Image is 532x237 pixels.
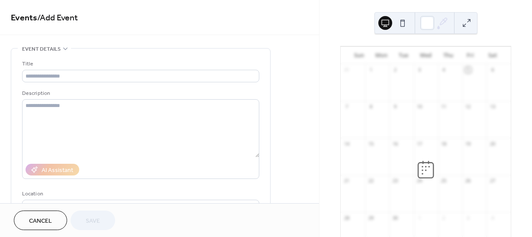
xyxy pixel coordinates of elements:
[489,178,496,184] div: 27
[22,89,258,98] div: Description
[441,104,447,110] div: 11
[368,214,374,221] div: 29
[343,67,350,73] div: 31
[370,47,393,64] div: Mon
[343,178,350,184] div: 21
[415,47,437,64] div: Wed
[368,104,374,110] div: 8
[416,140,423,147] div: 17
[465,178,471,184] div: 26
[489,214,496,221] div: 4
[465,104,471,110] div: 12
[392,67,399,73] div: 2
[489,67,496,73] div: 6
[489,140,496,147] div: 20
[22,59,258,68] div: Title
[11,10,37,26] a: Events
[368,67,374,73] div: 1
[368,178,374,184] div: 22
[465,140,471,147] div: 19
[392,47,415,64] div: Tue
[343,140,350,147] div: 14
[459,47,482,64] div: Fri
[368,140,374,147] div: 15
[22,45,61,54] span: Event details
[465,214,471,221] div: 3
[392,214,399,221] div: 30
[392,104,399,110] div: 9
[416,214,423,221] div: 1
[14,211,67,230] button: Cancel
[437,47,459,64] div: Thu
[416,178,423,184] div: 24
[441,67,447,73] div: 4
[392,178,399,184] div: 23
[22,189,258,198] div: Location
[392,140,399,147] div: 16
[29,217,52,226] span: Cancel
[37,10,78,26] span: / Add Event
[481,47,504,64] div: Sat
[343,214,350,221] div: 28
[465,67,471,73] div: 5
[343,104,350,110] div: 7
[441,140,447,147] div: 18
[441,214,447,221] div: 2
[489,104,496,110] div: 13
[416,104,423,110] div: 10
[441,178,447,184] div: 25
[348,47,370,64] div: Sun
[416,67,423,73] div: 3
